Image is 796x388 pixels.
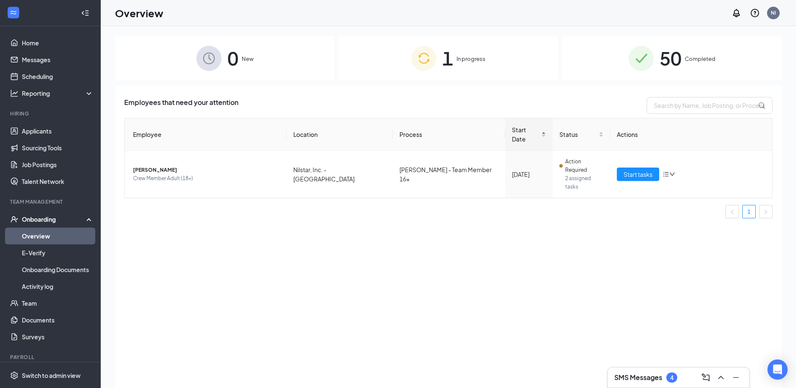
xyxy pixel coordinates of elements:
a: Activity log [22,278,94,295]
a: Team [22,295,94,312]
span: 0 [227,44,238,73]
th: Employee [125,118,287,151]
span: Start Date [512,125,540,144]
svg: UserCheck [10,215,18,223]
span: 1 [442,44,453,73]
div: NI [771,9,776,16]
span: left [730,210,735,215]
h1: Overview [115,6,163,20]
a: Sourcing Tools [22,139,94,156]
span: Action Required [565,157,603,174]
div: Hiring [10,110,92,117]
span: New [242,55,253,63]
button: right [759,205,773,218]
a: Job Postings [22,156,94,173]
svg: Minimize [731,372,741,383]
svg: WorkstreamLogo [9,8,18,17]
a: Messages [22,51,94,68]
div: Payroll [10,354,92,361]
a: Scheduling [22,68,94,85]
div: Onboarding [22,215,86,223]
li: Previous Page [726,205,739,218]
span: bars [663,171,669,178]
button: ComposeMessage [699,371,712,384]
div: Switch to admin view [22,371,81,380]
span: [PERSON_NAME] [133,166,280,174]
button: Minimize [729,371,743,384]
a: Onboarding Documents [22,261,94,278]
a: Documents [22,312,94,328]
svg: QuestionInfo [750,8,760,18]
a: Talent Network [22,173,94,190]
div: Team Management [10,198,92,205]
span: In progress [457,55,485,63]
span: Employees that need your attention [124,97,238,114]
a: 1 [743,205,755,218]
button: Start tasks [617,168,659,181]
td: Nilstar, Inc. - [GEOGRAPHIC_DATA] [287,151,393,198]
span: Crew Member Adult (18+) [133,174,280,183]
svg: Collapse [81,9,89,17]
a: Surveys [22,328,94,345]
span: Completed [685,55,715,63]
span: right [763,210,768,215]
div: Reporting [22,89,94,97]
td: [PERSON_NAME] - Team Member 16+ [393,151,505,198]
a: E-Verify [22,244,94,261]
th: Status [553,118,610,151]
svg: ChevronUp [716,372,726,383]
span: down [669,171,675,177]
th: Location [287,118,393,151]
h3: SMS Messages [614,373,662,382]
svg: Analysis [10,89,18,97]
a: Applicants [22,123,94,139]
svg: Notifications [731,8,741,18]
a: Overview [22,228,94,244]
input: Search by Name, Job Posting, or Process [647,97,773,114]
li: Next Page [759,205,773,218]
span: Start tasks [624,170,652,179]
span: 50 [660,44,681,73]
li: 1 [742,205,756,218]
th: Actions [610,118,772,151]
span: Status [559,130,597,139]
button: ChevronUp [714,371,728,384]
th: Process [393,118,505,151]
div: 4 [670,374,673,381]
span: 2 assigned tasks [565,174,603,191]
div: Open Intercom Messenger [767,359,788,380]
div: [DATE] [512,170,546,179]
svg: Settings [10,371,18,380]
svg: ComposeMessage [701,372,711,383]
a: Home [22,34,94,51]
button: left [726,205,739,218]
